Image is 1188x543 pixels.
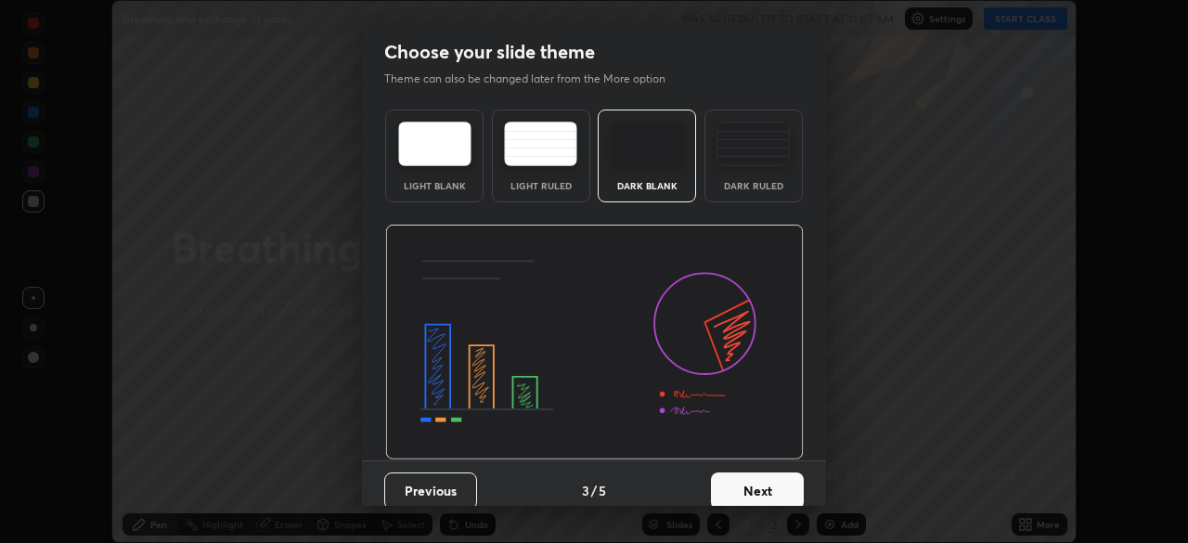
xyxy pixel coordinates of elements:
img: lightTheme.e5ed3b09.svg [398,122,471,166]
button: Next [711,472,804,510]
button: Previous [384,472,477,510]
img: darkRuledTheme.de295e13.svg [717,122,790,166]
h4: 5 [599,481,606,500]
img: lightRuledTheme.5fabf969.svg [504,122,577,166]
img: darkThemeBanner.d06ce4a2.svg [385,225,804,460]
h2: Choose your slide theme [384,40,595,64]
div: Dark Ruled [717,181,791,190]
p: Theme can also be changed later from the More option [384,71,685,87]
h4: / [591,481,597,500]
div: Light Blank [397,181,471,190]
img: darkTheme.f0cc69e5.svg [611,122,684,166]
div: Light Ruled [504,181,578,190]
h4: 3 [582,481,589,500]
div: Dark Blank [610,181,684,190]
